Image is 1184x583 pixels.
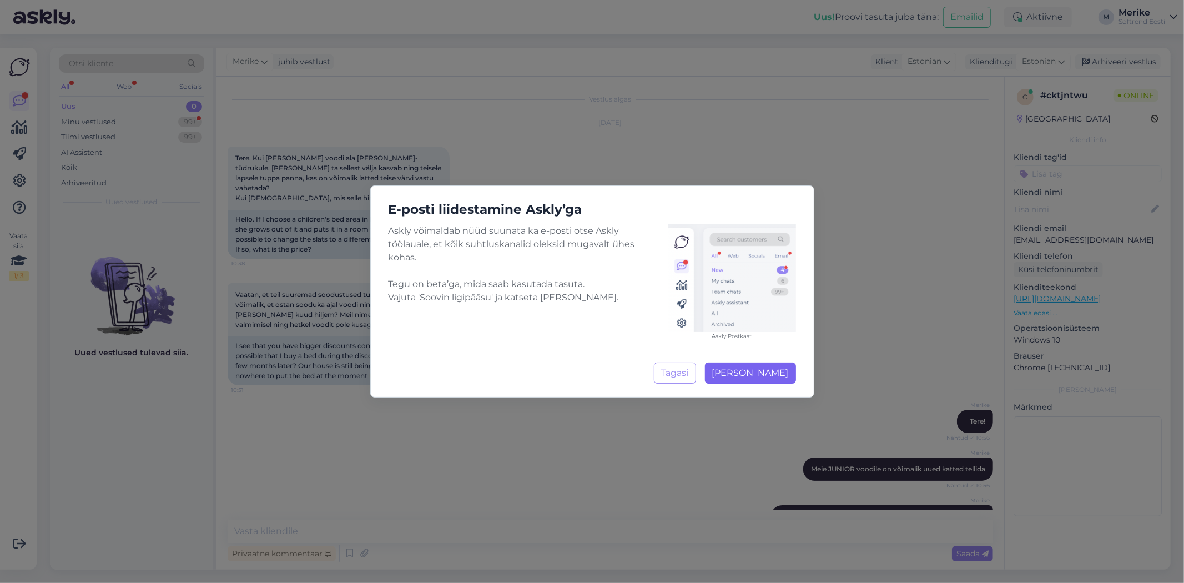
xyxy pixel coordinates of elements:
[668,332,796,340] figcaption: Askly Postkast
[668,224,796,332] img: chat-inbox
[389,224,796,340] div: Askly võimaldab nüüd suunata ka e-posti otse Askly töölauale, et kõik suhtluskanalid oleksid muga...
[705,363,796,384] button: [PERSON_NAME]
[380,199,805,220] h5: E-posti liidestamine Askly’ga
[654,363,696,384] button: Tagasi
[712,368,789,378] span: [PERSON_NAME]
